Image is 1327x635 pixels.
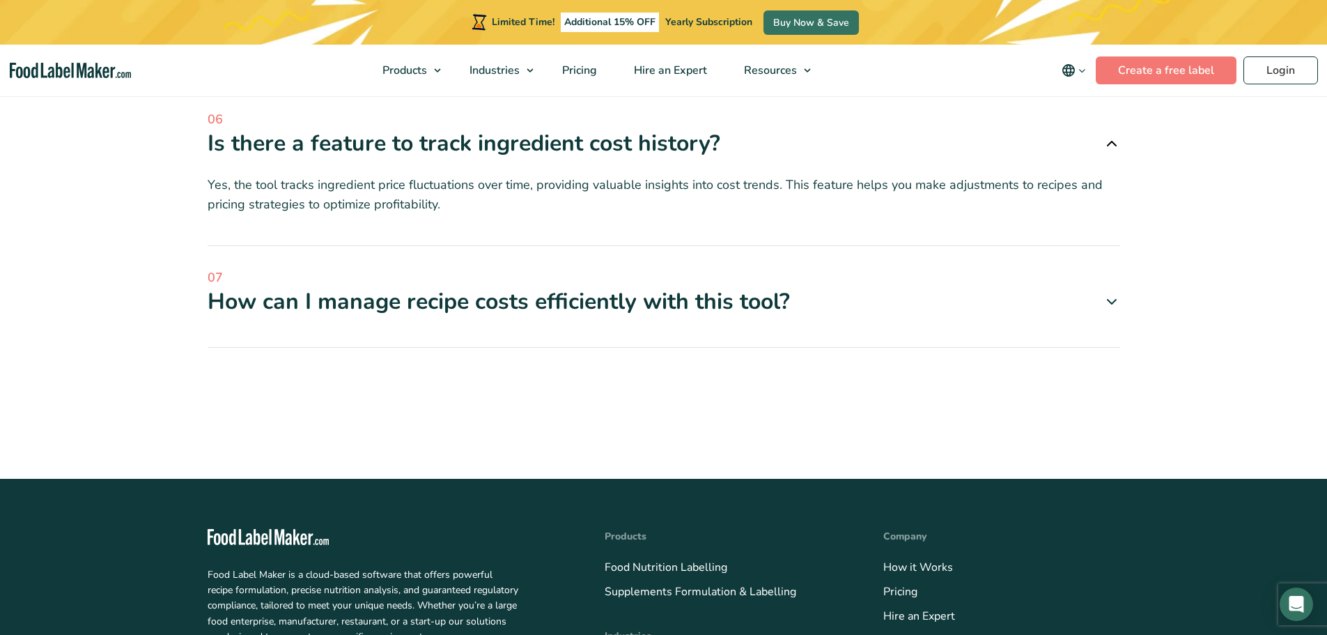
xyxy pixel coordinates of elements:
[883,584,917,599] a: Pricing
[726,45,818,96] a: Resources
[364,45,448,96] a: Products
[740,63,798,78] span: Resources
[465,63,521,78] span: Industries
[665,15,752,29] span: Yearly Subscription
[1280,588,1313,621] div: Open Intercom Messenger
[616,45,722,96] a: Hire an Expert
[208,268,1120,316] a: 07 How can I manage recipe costs efficiently with this tool?
[883,529,1120,544] h4: Company
[1096,56,1236,84] a: Create a free label
[763,10,859,35] a: Buy Now & Save
[492,15,554,29] span: Limited Time!
[1243,56,1318,84] a: Login
[605,560,727,575] a: Food Nutrition Labelling
[208,268,1120,287] span: 07
[208,110,1120,158] a: 06 Is there a feature to track ingredient cost history?
[883,560,953,575] a: How it Works
[378,63,428,78] span: Products
[605,529,841,544] h4: Products
[558,63,598,78] span: Pricing
[208,175,1120,215] p: Yes, the tool tracks ingredient price fluctuations over time, providing valuable insights into co...
[208,529,329,545] img: Food Label Maker - white
[561,13,659,32] span: Additional 15% OFF
[208,287,1120,316] div: How can I manage recipe costs efficiently with this tool?
[630,63,708,78] span: Hire an Expert
[605,584,796,599] a: Supplements Formulation & Labelling
[451,45,541,96] a: Industries
[544,45,612,96] a: Pricing
[208,129,1120,158] div: Is there a feature to track ingredient cost history?
[883,609,955,624] a: Hire an Expert
[208,110,1120,129] span: 06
